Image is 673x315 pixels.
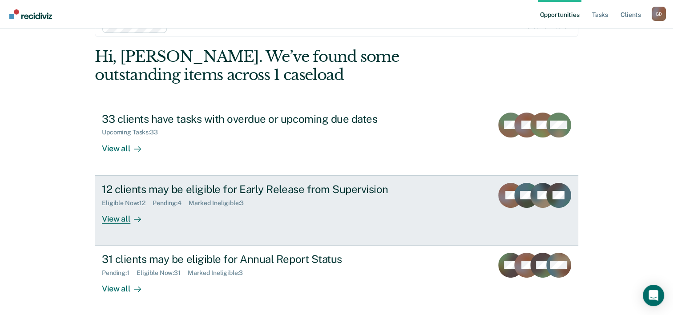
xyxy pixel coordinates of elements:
div: View all [102,277,152,294]
div: Pending : 1 [102,269,137,277]
div: Marked Ineligible : 3 [189,199,251,207]
img: Recidiviz [9,9,52,19]
div: Open Intercom Messenger [643,285,664,306]
div: Upcoming Tasks : 33 [102,129,165,136]
div: 31 clients may be eligible for Annual Report Status [102,253,414,266]
div: 33 clients have tasks with overdue or upcoming due dates [102,113,414,125]
div: View all [102,136,152,153]
div: Eligible Now : 12 [102,199,153,207]
div: 12 clients may be eligible for Early Release from Supervision [102,183,414,196]
div: Eligible Now : 31 [137,269,188,277]
a: 33 clients have tasks with overdue or upcoming due datesUpcoming Tasks:33View all [95,105,578,175]
div: View all [102,206,152,224]
div: G D [652,7,666,21]
a: 12 clients may be eligible for Early Release from SupervisionEligible Now:12Pending:4Marked Ineli... [95,175,578,246]
div: Pending : 4 [153,199,189,207]
button: Profile dropdown button [652,7,666,21]
div: Hi, [PERSON_NAME]. We’ve found some outstanding items across 1 caseload [95,48,481,84]
div: Marked Ineligible : 3 [188,269,250,277]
